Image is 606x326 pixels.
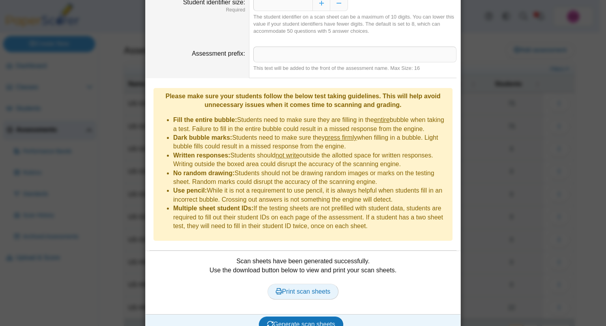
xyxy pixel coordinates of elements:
[173,170,235,176] b: No random drawing:
[150,7,245,13] dfn: Required
[276,288,331,295] span: Print scan sheets
[173,169,449,187] li: Students should not be drawing random images or marks on the testing sheet. Random marks could di...
[325,134,357,141] u: press firmly
[173,116,237,123] b: Fill the entire bubble:
[173,116,449,133] li: Students need to make sure they are filling in the bubble when taking a test. Failure to fill in ...
[173,187,207,194] b: Use pencil:
[165,93,440,108] b: Please make sure your students follow the below test taking guidelines. This will help avoid unne...
[253,13,456,35] div: The student identifier on a scan sheet can be a maximum of 10 digits. You can lower this value if...
[267,284,339,300] a: Print scan sheets
[173,186,449,204] li: While it is not a requirement to use pencil, it is always helpful when students fill in an incorr...
[275,152,299,159] u: not write
[173,152,230,159] b: Written responses:
[173,134,232,141] b: Dark bubble marks:
[173,151,449,169] li: Students should outside the allotted space for written responses. Writing outside the boxed area ...
[150,257,456,308] div: Scan sheets have been generated successfully. Use the download button below to view and print you...
[173,205,254,212] b: Multiple sheet student IDs:
[374,116,390,123] u: entire
[173,133,449,151] li: Students need to make sure they when filling in a bubble. Light bubble fills could result in a mi...
[192,50,245,57] label: Assessment prefix
[173,204,449,230] li: If the testing sheets are not prefilled with student data, students are required to fill out thei...
[253,65,456,72] div: This text will be added to the front of the assessment name. Max Size: 16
